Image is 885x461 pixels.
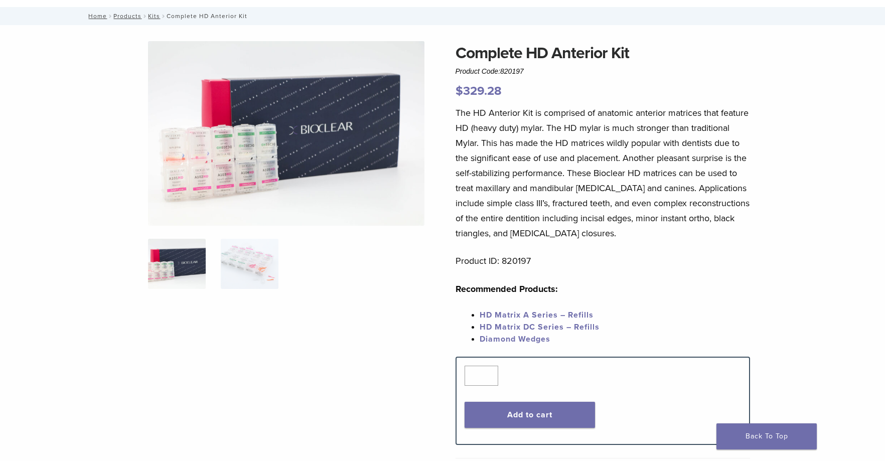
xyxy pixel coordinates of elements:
p: The HD Anterior Kit is comprised of anatomic anterior matrices that feature HD (heavy duty) mylar... [456,105,751,241]
h1: Complete HD Anterior Kit [456,41,751,65]
a: HD Matrix A Series – Refills [480,310,594,320]
bdi: 329.28 [456,84,502,98]
img: IMG_8088-1-324x324.jpg [148,239,206,289]
button: Add to cart [465,402,596,428]
span: / [107,14,113,19]
span: $ [456,84,463,98]
nav: Complete HD Anterior Kit [81,7,804,25]
a: Kits [148,13,160,20]
span: / [160,14,167,19]
a: Products [113,13,141,20]
a: Back To Top [716,423,817,449]
img: IMG_8088 (1) [148,41,425,226]
a: HD Matrix DC Series – Refills [480,322,600,332]
img: Complete HD Anterior Kit - Image 2 [221,239,278,289]
a: Home [85,13,107,20]
span: Product Code: [456,67,524,75]
a: Diamond Wedges [480,334,550,344]
strong: Recommended Products: [456,283,558,294]
span: / [141,14,148,19]
p: Product ID: 820197 [456,253,751,268]
span: 820197 [500,67,524,75]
